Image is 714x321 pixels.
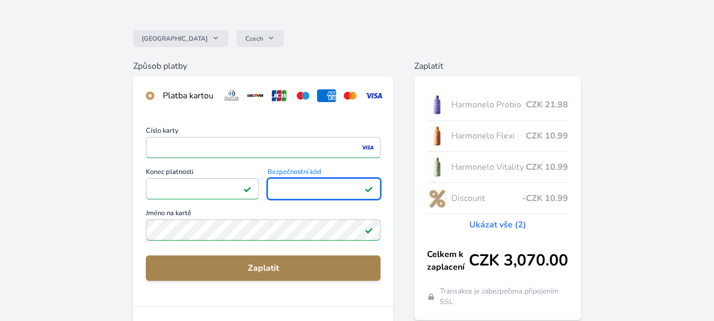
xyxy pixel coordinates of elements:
[427,154,447,180] img: CLEAN_VITALITY_se_stinem_x-lo.jpg
[133,30,228,47] button: [GEOGRAPHIC_DATA]
[365,226,373,234] img: Platné pole
[151,181,254,196] iframe: Iframe pro datum vypršení platnosti
[146,255,381,281] button: Zaplatit
[270,89,289,102] img: jcb.svg
[365,185,373,193] img: Platné pole
[222,89,242,102] img: diners.svg
[469,218,526,231] a: Ukázat vše (2)
[142,34,208,43] span: [GEOGRAPHIC_DATA]
[427,248,469,273] span: Celkem k zaplacení
[293,89,313,102] img: maestro.svg
[526,161,568,173] span: CZK 10.99
[360,143,375,152] img: visa
[427,185,447,212] img: discount-lo.png
[154,262,372,274] span: Zaplatit
[364,89,384,102] img: visa.svg
[245,34,263,43] span: Czech
[526,98,568,111] span: CZK 21.98
[243,185,252,193] img: Platné pole
[451,130,526,142] span: Harmonelo Flexi
[272,181,376,196] iframe: Iframe pro bezpečnostní kód
[317,89,337,102] img: amex.svg
[440,286,569,307] span: Transakce je zabezpečena připojením SSL
[526,130,568,142] span: CZK 10.99
[267,169,381,178] span: Bezpečnostní kód
[451,98,526,111] span: Harmonelo Probio
[146,127,381,137] span: Číslo karty
[146,169,259,178] span: Konec platnosti
[427,91,447,118] img: CLEAN_PROBIO_se_stinem_x-lo.jpg
[451,192,522,205] span: Discount
[246,89,265,102] img: discover.svg
[237,30,284,47] button: Czech
[469,251,568,270] span: CZK 3,070.00
[163,89,214,102] div: Platba kartou
[146,210,381,219] span: Jméno na kartě
[146,219,381,241] input: Jméno na kartěPlatné pole
[340,89,360,102] img: mc.svg
[414,60,581,72] h6: Zaplatit
[151,140,376,155] iframe: Iframe pro číslo karty
[427,123,447,149] img: CLEAN_FLEXI_se_stinem_x-hi_(1)-lo.jpg
[451,161,526,173] span: Harmonelo Vitality
[522,192,568,205] span: -CZK 10.99
[133,60,393,72] h6: Způsob platby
